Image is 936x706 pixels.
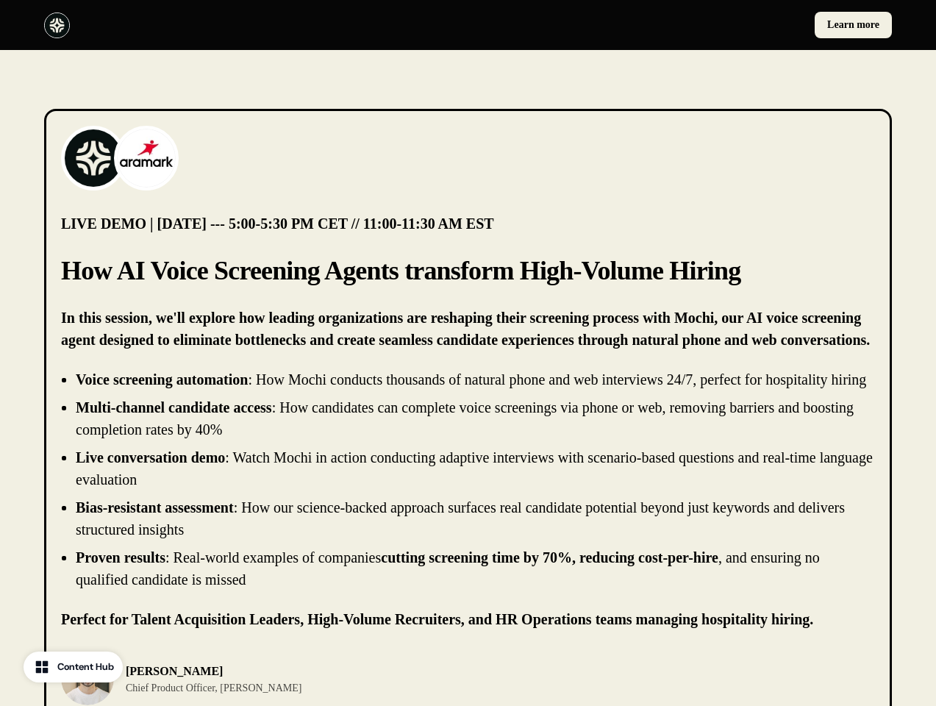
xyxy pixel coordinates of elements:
p: : Real-world examples of companies , and ensuring no qualified candidate is missed [76,549,820,588]
strong: LIVE DEMO | [DATE] --- 5:00-5:30 PM CET // 11:00-11:30 AM EST [61,215,494,232]
p: [PERSON_NAME] [126,663,301,680]
div: Content Hub [57,660,114,674]
strong: cutting screening time by 70%, reducing cost-per-hire [381,549,718,566]
p: : How candidates can complete voice screenings via phone or web, removing barriers and boosting c... [76,399,854,438]
p: : How our science-backed approach surfaces real candidate potential beyond just keywords and deli... [76,499,845,538]
a: Learn more [815,12,892,38]
strong: Bias-resistant assessment [76,499,234,516]
p: How AI Voice Screening Agents transform High-Volume Hiring [61,252,875,289]
p: : Watch Mochi in action conducting adaptive interviews with scenario-based questions and real-tim... [76,449,873,488]
p: : How Mochi conducts thousands of natural phone and web interviews 24/7, perfect for hospitality ... [76,371,866,388]
strong: Proven results [76,549,165,566]
strong: Perfect for Talent Acquisition Leaders, High-Volume Recruiters, and HR Operations teams managing ... [61,611,813,627]
button: Content Hub [24,652,123,682]
strong: Voice screening automation [76,371,248,388]
strong: In this session, we'll explore how leading organizations are reshaping their screening process wi... [61,310,870,348]
strong: Live conversation demo [76,449,225,466]
strong: Multi-channel candidate access [76,399,272,416]
p: Chief Product Officer, [PERSON_NAME] [126,680,301,696]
